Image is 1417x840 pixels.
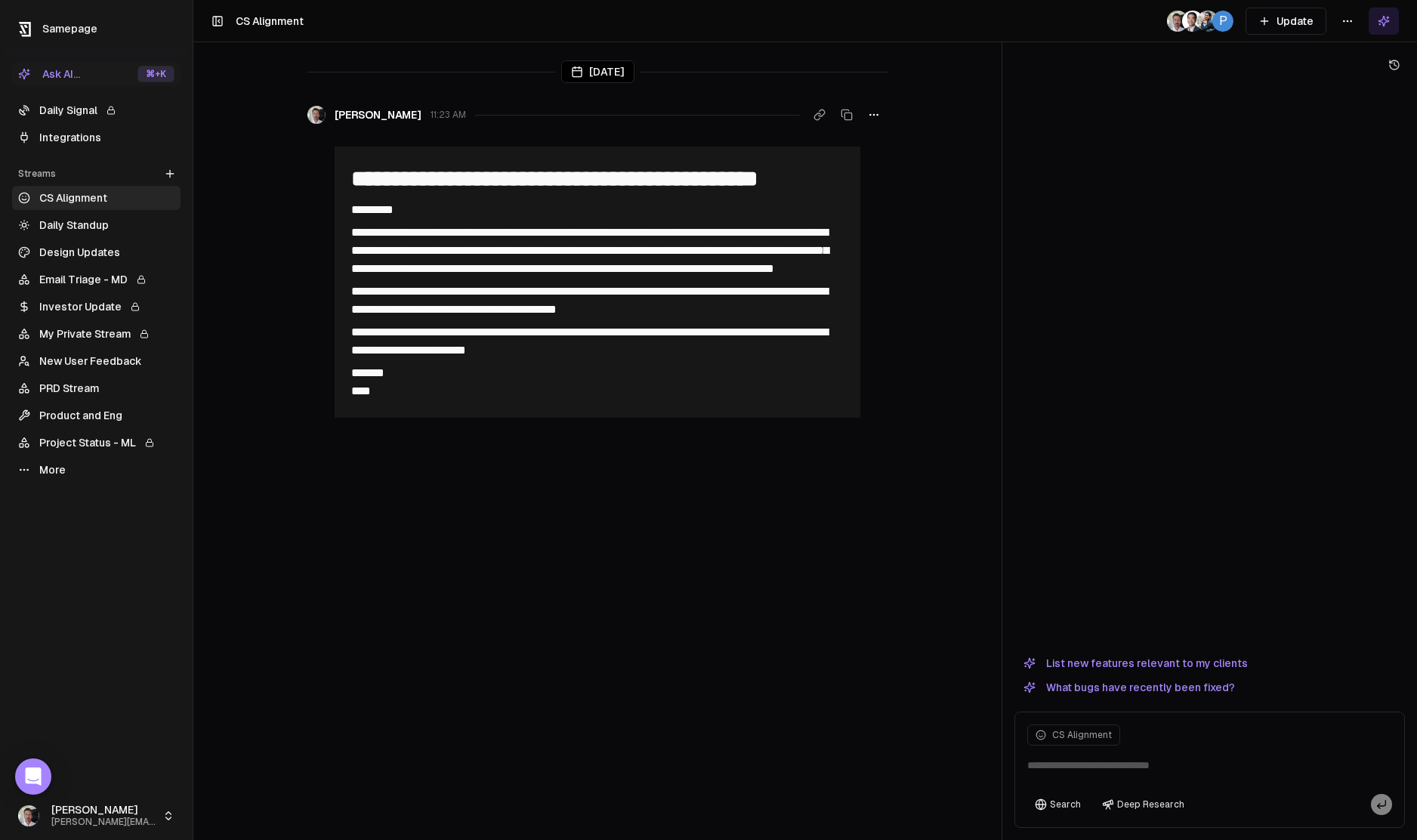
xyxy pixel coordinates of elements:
img: _image [18,805,39,826]
a: Integrations [12,125,181,150]
img: 1695405595226.jpeg [1197,11,1218,32]
button: Search [1027,794,1088,815]
button: List new features relevant to my clients [1014,654,1257,672]
a: Daily Standup [12,213,181,237]
span: CS Alignment [236,15,304,27]
span: Samepage [42,23,97,35]
span: 11:23 AM [431,109,466,121]
a: Email Triage - MD [12,267,181,292]
img: _image [1182,11,1203,32]
button: What bugs have recently been fixed? [1014,678,1244,696]
button: Deep Research [1094,794,1192,815]
a: PRD Stream [12,376,181,400]
button: [PERSON_NAME][PERSON_NAME][EMAIL_ADDRESS] [12,798,181,834]
a: Daily Signal [12,98,181,122]
img: _image [1167,11,1188,32]
span: [PERSON_NAME] [51,804,156,817]
img: _image [307,106,326,124]
button: Ask AI...⌘+K [12,62,181,86]
span: [PERSON_NAME] [335,107,421,122]
a: Investor Update [12,295,181,319]
div: ⌘ +K [137,66,174,82]
div: [DATE] [561,60,634,83]
button: Update [1246,8,1326,35]
a: New User Feedback [12,349,181,373]
a: My Private Stream [12,322,181,346]
span: CS Alignment [1052,729,1112,741]
a: CS Alignment [12,186,181,210]
a: More [12,458,181,482]
a: Project Status - ML [12,431,181,455]
div: Ask AI... [18,66,80,82]
a: Product and Eng [12,403,181,428]
span: [PERSON_NAME][EMAIL_ADDRESS] [51,817,156,828]
div: Streams [12,162,181,186]
span: P [1212,11,1233,32]
a: Design Updates [12,240,181,264]
div: Open Intercom Messenger [15,758,51,795]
